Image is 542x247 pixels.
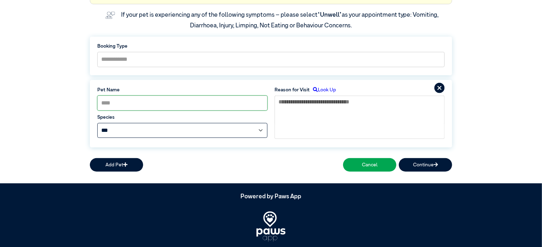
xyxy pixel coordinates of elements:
img: PawsApp [256,211,286,242]
label: Booking Type [97,43,445,50]
label: Pet Name [97,86,267,93]
span: “Unwell” [318,12,342,18]
label: Reason for Visit [275,86,310,93]
label: If your pet is experiencing any of the following symptoms – please select as your appointment typ... [121,12,440,29]
button: Cancel [343,158,396,171]
h5: Powered by Paws App [90,193,452,200]
label: Species [97,114,267,121]
button: Continue [399,158,452,171]
button: Add Pet [90,158,143,171]
label: Look Up [310,86,336,93]
img: vet [103,9,118,21]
